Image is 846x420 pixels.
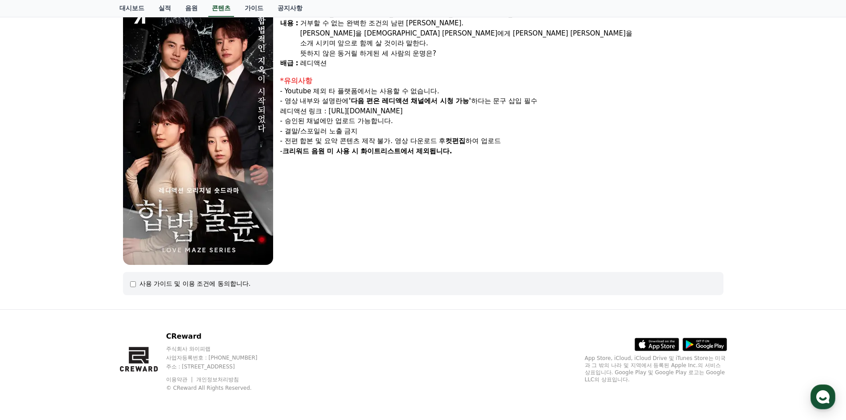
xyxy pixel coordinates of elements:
div: - Youtube 제외 타 플랫폼에서는 사용할 수 없습니다. [280,86,723,96]
div: - 결말/스포일러 노출 금지 [280,126,723,136]
div: [PERSON_NAME]을 [DEMOGRAPHIC_DATA] [PERSON_NAME]에게 [PERSON_NAME] [PERSON_NAME]을 [300,28,723,39]
p: App Store, iCloud, iCloud Drive 및 iTunes Store는 미국과 그 밖의 나라 및 지역에서 등록된 Apple Inc.의 서비스 상표입니다. Goo... [585,355,727,383]
a: 이용약관 [166,376,194,383]
div: - [280,146,723,156]
div: - 영상 내부와 설명란에 하다는 문구 삽입 필수 레디액션 링크 : [URL][DOMAIN_NAME] [280,96,723,116]
p: 주소 : [STREET_ADDRESS] [166,363,274,370]
div: *유의사항 [280,76,723,86]
span: 홈 [28,295,33,302]
div: - 승인된 채널에만 업로드 가능합니다. [280,116,723,126]
div: 레디액션 [300,58,723,68]
a: 개인정보처리방침 [196,376,239,383]
div: 뜻하지 않은 동거릴 하게된 세 사람의 운명은? [300,48,723,59]
strong: '다음 편은 레디액션 채널에서 시청 가능' [349,97,471,105]
strong: 컷편집 [445,137,465,145]
strong: 크리워드 음원 미 사용 시 화이트리스트에서 제외됩니다. [282,147,452,155]
a: 홈 [3,282,59,304]
p: CReward [166,331,274,342]
div: 내용 : [280,18,298,58]
a: 대화 [59,282,115,304]
span: 설정 [137,295,148,302]
div: 소개 시키며 앞으로 함께 살 것이라 말한다. [300,38,723,48]
a: 설정 [115,282,171,304]
span: 대화 [81,296,92,303]
p: © CReward All Rights Reserved. [166,384,274,392]
p: 주식회사 와이피랩 [166,345,274,352]
p: 사업자등록번호 : [PHONE_NUMBER] [166,354,274,361]
div: 배급 : [280,58,298,68]
div: 사용 가이드 및 이용 조건에 동의합니다. [139,279,251,288]
div: 거부할 수 없는 완벽한 조건의 남편 [PERSON_NAME]. [300,18,723,28]
div: - 전편 합본 및 요약 콘텐츠 제작 불가. 영상 다운로드 후 하여 업로드 [280,136,723,146]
